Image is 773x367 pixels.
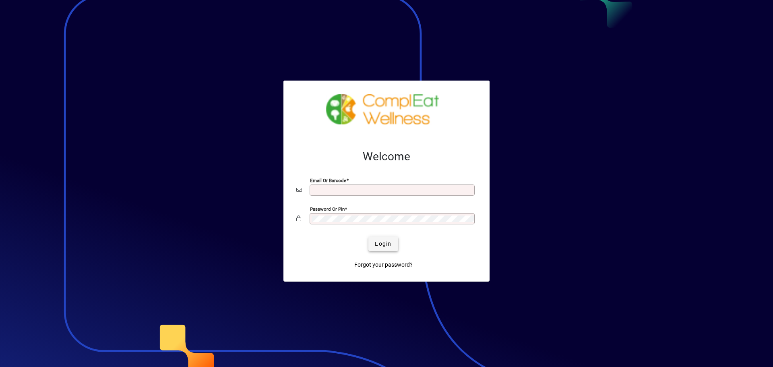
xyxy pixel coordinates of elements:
h2: Welcome [296,150,477,164]
span: Forgot your password? [354,261,413,269]
mat-label: Email or Barcode [310,178,346,183]
span: Login [375,240,391,248]
mat-label: Password or Pin [310,206,345,212]
button: Login [368,236,398,251]
a: Forgot your password? [351,257,416,272]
